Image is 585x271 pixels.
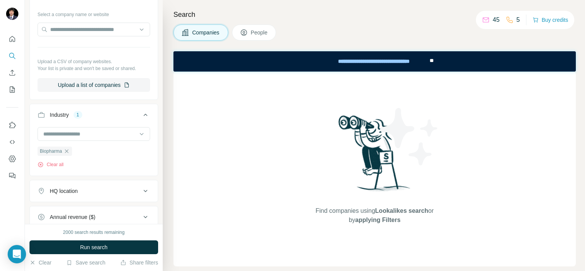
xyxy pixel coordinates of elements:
[6,135,18,149] button: Use Surfe API
[38,65,150,72] p: Your list is private and won't be saved or shared.
[50,187,78,195] div: HQ location
[6,8,18,20] img: Avatar
[38,58,150,65] p: Upload a CSV of company websites.
[6,169,18,183] button: Feedback
[493,15,500,24] p: 45
[74,111,82,118] div: 1
[173,51,576,72] iframe: Banner
[6,118,18,132] button: Use Surfe on LinkedIn
[50,111,69,119] div: Industry
[38,8,150,18] div: Select a company name or website
[30,106,158,127] button: Industry1
[40,148,62,155] span: Biopharma
[251,29,268,36] span: People
[335,113,415,199] img: Surfe Illustration - Woman searching with binoculars
[6,66,18,80] button: Enrich CSV
[313,206,436,225] span: Find companies using or by
[375,207,428,214] span: Lookalikes search
[173,9,576,20] h4: Search
[38,161,64,168] button: Clear all
[6,49,18,63] button: Search
[6,32,18,46] button: Quick start
[375,102,444,171] img: Surfe Illustration - Stars
[63,229,125,236] div: 2000 search results remaining
[80,243,108,251] span: Run search
[29,259,51,266] button: Clear
[30,182,158,200] button: HQ location
[120,259,158,266] button: Share filters
[355,217,400,223] span: applying Filters
[8,245,26,263] div: Open Intercom Messenger
[6,152,18,166] button: Dashboard
[38,78,150,92] button: Upload a list of companies
[192,29,220,36] span: Companies
[50,213,95,221] div: Annual revenue ($)
[29,240,158,254] button: Run search
[66,259,105,266] button: Save search
[30,208,158,226] button: Annual revenue ($)
[516,15,520,24] p: 5
[533,15,568,25] button: Buy credits
[6,83,18,96] button: My lists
